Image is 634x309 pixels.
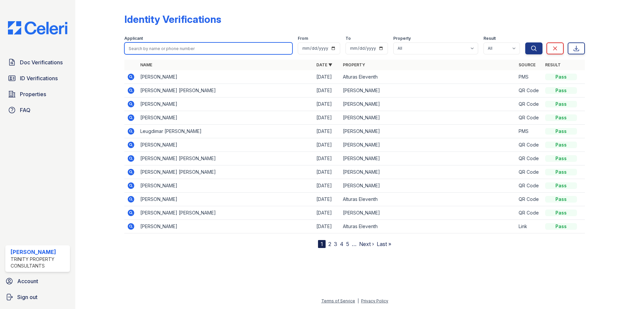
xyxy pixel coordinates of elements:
[3,21,73,34] img: CE_Logo_Blue-a8612792a0a2168367f1c8372b55b34899dd931a85d93a1a3d3e32e68fde9ad4.png
[20,90,46,98] span: Properties
[138,125,314,138] td: Leugdimar [PERSON_NAME]
[124,42,292,54] input: Search by name or phone number
[352,240,356,248] span: …
[340,125,516,138] td: [PERSON_NAME]
[124,13,221,25] div: Identity Verifications
[519,62,536,67] a: Source
[328,241,331,247] a: 2
[357,298,359,303] div: |
[124,36,143,41] label: Applicant
[138,138,314,152] td: [PERSON_NAME]
[314,97,340,111] td: [DATE]
[545,114,577,121] div: Pass
[346,241,349,247] a: 5
[314,165,340,179] td: [DATE]
[3,275,73,288] a: Account
[334,241,337,247] a: 3
[516,125,542,138] td: PMS
[138,179,314,193] td: [PERSON_NAME]
[298,36,308,41] label: From
[340,152,516,165] td: [PERSON_NAME]
[545,74,577,80] div: Pass
[545,87,577,94] div: Pass
[318,240,326,248] div: 1
[545,182,577,189] div: Pass
[314,220,340,233] td: [DATE]
[393,36,411,41] label: Property
[516,97,542,111] td: QR Code
[17,293,37,301] span: Sign out
[340,84,516,97] td: [PERSON_NAME]
[545,210,577,216] div: Pass
[314,125,340,138] td: [DATE]
[138,111,314,125] td: [PERSON_NAME]
[483,36,496,41] label: Result
[340,111,516,125] td: [PERSON_NAME]
[516,152,542,165] td: QR Code
[545,155,577,162] div: Pass
[340,241,344,247] a: 4
[340,179,516,193] td: [PERSON_NAME]
[5,56,70,69] a: Doc Verifications
[545,169,577,175] div: Pass
[314,152,340,165] td: [DATE]
[314,179,340,193] td: [DATE]
[314,84,340,97] td: [DATE]
[545,62,561,67] a: Result
[340,70,516,84] td: Alturas Eleventh
[138,206,314,220] td: [PERSON_NAME] [PERSON_NAME]
[321,298,355,303] a: Terms of Service
[545,101,577,107] div: Pass
[340,138,516,152] td: [PERSON_NAME]
[5,88,70,101] a: Properties
[20,58,63,66] span: Doc Verifications
[11,256,67,269] div: Trinity Property Consultants
[340,206,516,220] td: [PERSON_NAME]
[138,193,314,206] td: [PERSON_NAME]
[516,206,542,220] td: QR Code
[516,220,542,233] td: Link
[516,111,542,125] td: QR Code
[20,74,58,82] span: ID Verifications
[11,248,67,256] div: [PERSON_NAME]
[138,70,314,84] td: [PERSON_NAME]
[5,103,70,117] a: FAQ
[516,179,542,193] td: QR Code
[516,165,542,179] td: QR Code
[545,128,577,135] div: Pass
[340,97,516,111] td: [PERSON_NAME]
[545,142,577,148] div: Pass
[516,84,542,97] td: QR Code
[138,84,314,97] td: [PERSON_NAME] [PERSON_NAME]
[340,165,516,179] td: [PERSON_NAME]
[343,62,365,67] a: Property
[359,241,374,247] a: Next ›
[17,277,38,285] span: Account
[346,36,351,41] label: To
[340,193,516,206] td: Alturas Eleventh
[5,72,70,85] a: ID Verifications
[314,138,340,152] td: [DATE]
[377,241,391,247] a: Last »
[138,97,314,111] td: [PERSON_NAME]
[20,106,31,114] span: FAQ
[314,111,340,125] td: [DATE]
[361,298,388,303] a: Privacy Policy
[138,165,314,179] td: [PERSON_NAME] [PERSON_NAME]
[314,193,340,206] td: [DATE]
[138,152,314,165] td: [PERSON_NAME] [PERSON_NAME]
[545,196,577,203] div: Pass
[516,138,542,152] td: QR Code
[140,62,152,67] a: Name
[138,220,314,233] td: [PERSON_NAME]
[314,70,340,84] td: [DATE]
[316,62,332,67] a: Date ▼
[545,223,577,230] div: Pass
[314,206,340,220] td: [DATE]
[516,193,542,206] td: QR Code
[3,290,73,304] a: Sign out
[516,70,542,84] td: PMS
[340,220,516,233] td: Alturas Eleventh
